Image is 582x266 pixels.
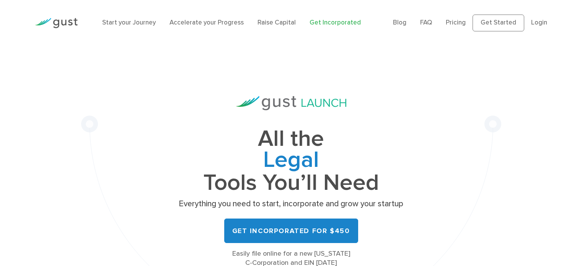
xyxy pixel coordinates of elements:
a: Login [531,19,547,26]
a: Get Incorporated [310,19,361,26]
h1: All the Tools You’ll Need [176,129,406,193]
img: Gust Logo [35,18,78,28]
a: Pricing [446,19,466,26]
a: Blog [393,19,406,26]
span: Legal [176,141,406,164]
a: FAQ [420,19,432,26]
p: Everything you need to start, incorporate and grow your startup [176,199,406,209]
img: Gust Launch Logo [236,96,346,110]
span: Cap Table [176,164,406,187]
a: Start your Journey [102,19,156,26]
a: Accelerate your Progress [170,19,244,26]
a: Get Incorporated for $450 [224,219,358,243]
a: Get Started [473,15,524,31]
a: Raise Capital [258,19,296,26]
